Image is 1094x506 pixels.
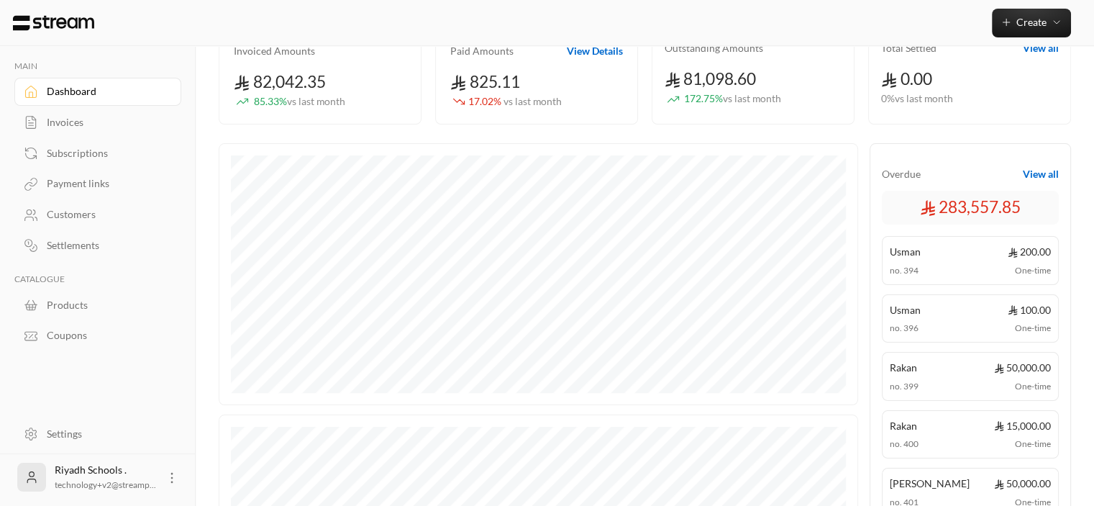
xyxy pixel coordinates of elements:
h2: Invoiced Amounts [234,44,315,58]
button: View Details [567,44,623,58]
p: CATALOGUE [14,274,181,285]
span: One-time [1015,264,1051,277]
span: no. 396 [890,322,918,335]
span: no. 400 [890,438,918,451]
span: Create [1016,16,1047,28]
span: One-time [1015,380,1051,393]
span: 0.00 [881,69,932,89]
span: 17.02 % [468,94,562,109]
a: Coupons [14,322,181,350]
span: vs last month [503,95,562,107]
a: Subscriptions [14,139,181,167]
div: Riyadh Schools . [55,463,156,492]
a: Products [14,291,181,319]
div: Products [47,298,163,312]
span: 50,000.00 [994,476,1051,491]
span: Usman [890,244,921,259]
div: Customers [47,207,163,222]
div: Subscriptions [47,146,163,161]
a: Payment links [14,170,181,198]
span: 825.11 [450,72,520,91]
span: no. 394 [890,264,918,277]
span: 85.33 % [254,94,345,109]
div: Settlements [47,238,163,253]
p: MAIN [14,60,181,72]
span: 172.75 % [684,91,781,107]
h2: Total Settled [881,41,936,55]
a: Dashboard [14,78,181,106]
button: Create [992,9,1071,37]
span: 81,098.60 [665,69,757,89]
div: Coupons [47,328,163,343]
span: One-time [1015,438,1051,451]
span: Usman [890,302,921,317]
button: View all [1023,167,1059,181]
a: Settlements [14,232,181,260]
a: Customers [14,201,181,229]
span: technology+v2@streamp... [55,479,156,490]
span: [PERSON_NAME] [890,476,970,491]
div: Settings [47,427,163,441]
button: View all [1023,41,1059,55]
span: 50,000.00 [994,360,1051,375]
a: Invoices [14,109,181,137]
span: 82,042.35 [234,72,326,91]
span: 0 % vs last month [881,91,953,107]
span: Rakan [890,360,917,375]
img: Logo [12,15,96,31]
a: Settings [14,420,181,448]
span: 200.00 [1008,244,1051,259]
h2: Outstanding Amounts [665,41,763,55]
div: Payment links [47,176,163,191]
span: 283,557.85 [920,195,1021,220]
span: One-time [1015,322,1051,335]
div: Invoices [47,115,163,130]
div: Dashboard [47,84,163,99]
span: Overdue [882,167,921,181]
h2: Paid Amounts [450,44,514,58]
span: vs last month [723,92,781,104]
span: vs last month [287,95,345,107]
span: no. 399 [890,380,918,393]
span: Rakan [890,418,917,433]
span: 15,000.00 [994,418,1051,433]
span: 100.00 [1008,302,1051,317]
